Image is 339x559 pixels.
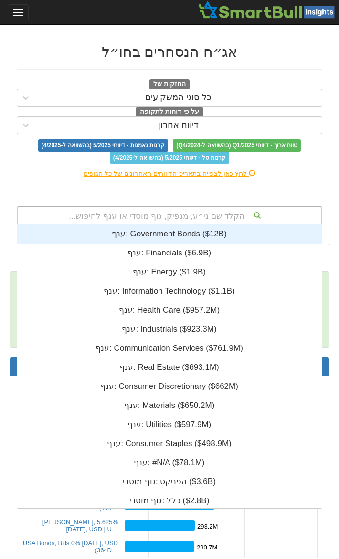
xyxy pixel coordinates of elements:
[17,263,322,282] div: ענף: ‎Energy ‎($1.9B)‏
[17,320,322,339] div: ענף: ‎Industrials ‎($923.3M)‏
[173,139,301,152] span: טווח ארוך - דיווחי Q1/2025 (בהשוואה ל-Q4/2024)
[145,93,212,102] div: כל סוגי המשקיעים
[42,518,118,533] a: [PERSON_NAME], 5.625% [DATE], USD | U…
[10,169,329,178] div: לחץ כאן לצפייה בתאריכי הדיווחים האחרונים של כל הגופים
[136,107,202,117] span: על פי דוחות לתקופה
[17,396,322,415] div: ענף: ‎Materials ‎($650.2M)‏
[197,544,217,551] tspan: 290.7M
[17,44,322,60] h2: אג״ח הנסחרים בחו״ל
[17,339,322,358] div: ענף: ‎Communication Services ‎($761.9M)‏
[197,523,218,530] tspan: 293.2M
[18,207,321,224] div: הקלד שם ני״ע, מנפיק, גוף מוסדי או ענף לחיפוש...
[17,282,322,301] div: ענף: ‎Information Technology ‎($1.1B)‏
[110,152,229,164] span: קרנות סל - דיווחי 5/2025 (בהשוואה ל-4/2025)
[17,434,322,453] div: ענף: ‎Consumer Staples ‎($498.9M)‏
[17,301,322,320] div: ענף: ‎Health Care ‎($957.2M)‏
[198,0,339,20] img: Smartbull
[17,224,322,510] div: grid
[17,453,322,472] div: ענף: ‎#N/A ‎($78.1M)‏
[23,539,118,554] a: USA Bonds, Bills 0% [DATE], USD (364D…
[17,358,322,377] div: ענף: ‎Real Estate ‎($693.1M)‏
[149,79,190,90] span: החזקות של
[17,224,322,244] div: ענף: ‎Government Bonds ‎($12B)‏
[17,377,322,396] div: ענף: ‎Consumer Discretionary ‎($662M)‏
[17,491,322,510] div: גוף מוסדי: ‎כלל ‎($2.8B)‏
[17,415,322,434] div: ענף: ‎Utilities ‎($597.9M)‏
[158,121,199,130] div: דיווח אחרון
[17,244,322,263] div: ענף: ‎Financials ‎($6.9B)‏
[38,139,168,152] span: קרנות נאמנות - דיווחי 5/2025 (בהשוואה ל-4/2025)
[17,472,322,491] div: גוף מוסדי: ‎הפניקס ‎($3.6B)‏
